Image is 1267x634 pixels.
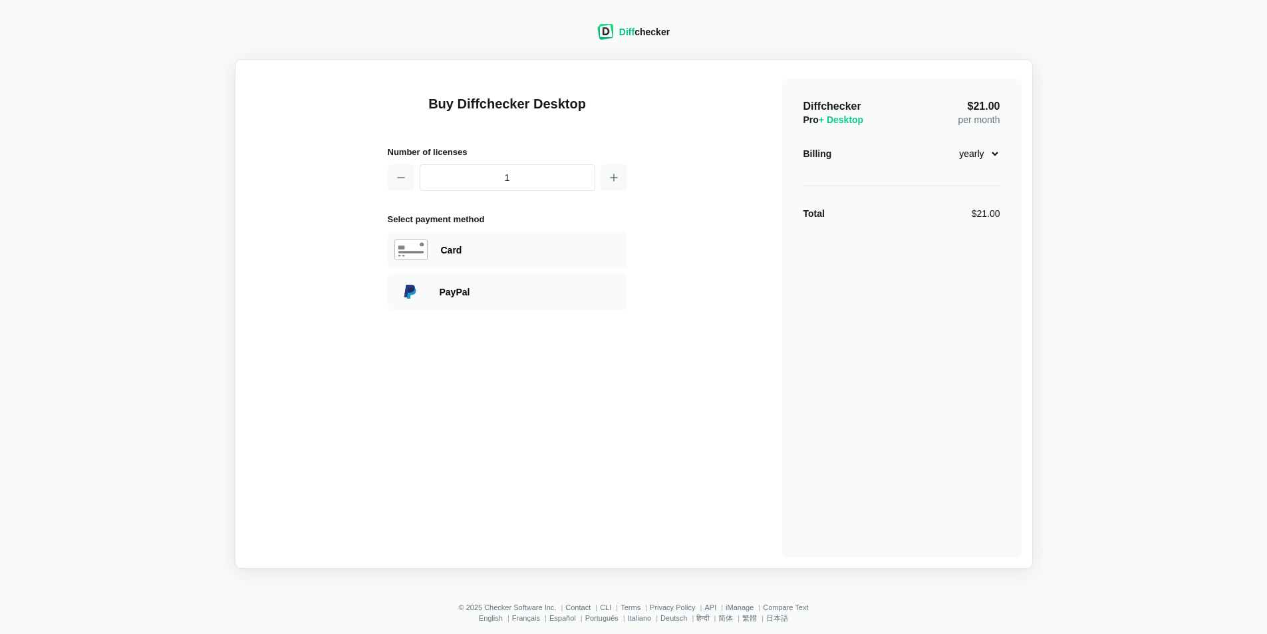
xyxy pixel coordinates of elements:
[803,114,864,125] span: Pro
[479,614,503,622] a: English
[512,614,540,622] a: Français
[766,614,788,622] a: 日本語
[972,207,1000,220] div: $21.00
[441,243,621,257] div: Paying with Card
[388,273,627,310] div: Paying with PayPal
[388,145,627,159] h2: Number of licenses
[628,614,651,622] a: Italiano
[619,25,670,39] div: checker
[388,94,627,129] h1: Buy Diffchecker Desktop
[958,100,1000,126] div: per month
[619,27,634,37] span: Diff
[742,614,757,622] a: 繁體
[726,603,754,611] a: iManage
[585,614,619,622] a: Português
[600,603,611,611] a: CLI
[458,603,565,611] li: © 2025 Checker Software Inc.
[388,212,627,226] h2: Select payment method
[650,603,695,611] a: Privacy Policy
[803,100,861,112] span: Diffchecker
[549,614,576,622] a: Español
[704,603,716,611] a: API
[718,614,733,622] a: 简体
[597,24,614,40] img: Diffchecker logo
[660,614,687,622] a: Deutsch
[763,603,808,611] a: Compare Text
[621,603,640,611] a: Terms
[420,164,595,191] input: 1
[388,232,627,268] div: Paying with Card
[565,603,591,611] a: Contact
[803,208,825,219] strong: Total
[696,614,709,622] a: हिन्दी
[597,31,670,42] a: Diffchecker logoDiffchecker
[440,285,621,299] div: Paying with PayPal
[819,114,863,125] span: + Desktop
[968,101,1000,112] span: $21.00
[803,147,832,160] div: Billing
